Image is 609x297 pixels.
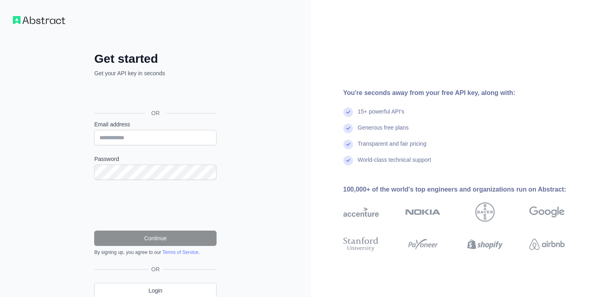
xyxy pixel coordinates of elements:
[162,250,198,255] a: Terms of Service
[343,185,590,194] div: 100,000+ of the world's top engineers and organizations run on Abstract:
[475,202,495,222] img: bayer
[148,265,163,273] span: OR
[94,190,217,221] iframe: reCAPTCHA
[358,140,427,156] div: Transparent and fair pricing
[358,107,405,124] div: 15+ powerful API's
[358,156,431,172] div: World-class technical support
[343,107,353,117] img: check mark
[343,88,590,98] div: You're seconds away from your free API key, along with:
[343,140,353,149] img: check mark
[94,155,217,163] label: Password
[358,124,409,140] div: Generous free plans
[94,52,217,66] h2: Get started
[145,109,166,117] span: OR
[343,202,379,222] img: accenture
[343,124,353,133] img: check mark
[343,156,353,165] img: check mark
[405,235,441,253] img: payoneer
[13,16,65,24] img: Workflow
[94,249,217,256] div: By signing up, you agree to our .
[90,86,219,104] iframe: Sign in with Google Button
[405,202,441,222] img: nokia
[94,231,217,246] button: Continue
[343,235,379,253] img: stanford university
[94,120,217,128] label: Email address
[94,69,217,77] p: Get your API key in seconds
[467,235,503,253] img: shopify
[529,202,565,222] img: google
[529,235,565,253] img: airbnb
